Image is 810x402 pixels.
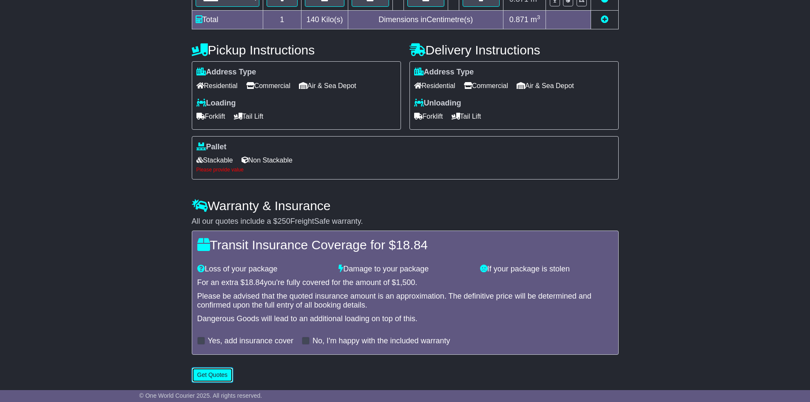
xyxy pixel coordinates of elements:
[208,336,293,346] label: Yes, add insurance cover
[192,368,233,382] button: Get Quotes
[192,217,619,226] div: All our quotes include a $ FreightSafe warranty.
[531,15,540,24] span: m
[196,99,236,108] label: Loading
[414,110,443,123] span: Forklift
[452,110,481,123] span: Tail Lift
[414,79,455,92] span: Residential
[196,143,227,152] label: Pallet
[139,392,262,399] span: © One World Courier 2025. All rights reserved.
[196,154,233,167] span: Stackable
[396,278,415,287] span: 1,500
[196,68,256,77] label: Address Type
[414,99,461,108] label: Unloading
[192,11,263,29] td: Total
[234,110,264,123] span: Tail Lift
[245,278,264,287] span: 18.84
[414,68,474,77] label: Address Type
[263,11,301,29] td: 1
[476,265,617,274] div: If your package is stolen
[313,336,450,346] label: No, I'm happy with the included warranty
[246,79,290,92] span: Commercial
[197,278,613,288] div: For an extra $ you're fully covered for the amount of $ .
[601,15,608,24] a: Add new item
[192,43,401,57] h4: Pickup Instructions
[192,199,619,213] h4: Warranty & Insurance
[196,110,225,123] span: Forklift
[409,43,619,57] h4: Delivery Instructions
[196,167,614,173] div: Please provide value
[334,265,476,274] div: Damage to your package
[509,15,529,24] span: 0.871
[197,314,613,324] div: Dangerous Goods will lead to an additional loading on top of this.
[464,79,508,92] span: Commercial
[396,238,428,252] span: 18.84
[278,217,290,225] span: 250
[242,154,293,167] span: Non Stackable
[301,11,348,29] td: Kilo(s)
[348,11,503,29] td: Dimensions in Centimetre(s)
[196,79,238,92] span: Residential
[517,79,574,92] span: Air & Sea Depot
[299,79,356,92] span: Air & Sea Depot
[537,14,540,20] sup: 3
[197,292,613,310] div: Please be advised that the quoted insurance amount is an approximation. The definitive price will...
[193,265,335,274] div: Loss of your package
[197,238,613,252] h4: Transit Insurance Coverage for $
[307,15,319,24] span: 140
